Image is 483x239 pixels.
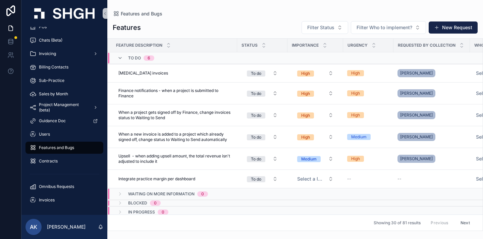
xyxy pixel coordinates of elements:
a: Select Button [291,173,339,185]
button: Select Button [241,173,283,185]
button: New Request [429,21,478,34]
button: Select Button [292,131,339,143]
div: High [301,134,310,140]
div: High [301,91,310,97]
span: Importance [292,43,319,48]
a: [PERSON_NAME] [397,110,466,121]
h1: Features [113,23,141,32]
a: [PERSON_NAME] [397,89,435,97]
span: Filter Status [307,24,334,31]
a: Sales by Month [25,88,103,100]
span: Blocked [128,200,147,206]
button: Select Button [302,21,348,34]
div: Medium [351,134,367,140]
div: Medium [301,156,317,162]
a: Select Button [241,173,283,185]
div: High [351,90,360,96]
a: Sub-Practice [25,75,103,87]
a: [MEDICAL_DATA] invoices [116,68,233,79]
div: High [351,112,360,118]
a: Invoicing [25,48,103,60]
span: Omnibus Requests [39,184,74,189]
a: High [347,70,389,76]
a: Select Button [291,109,339,122]
div: scrollable content [21,27,107,215]
span: AK [30,223,37,231]
button: Select Button [292,153,339,165]
a: [PERSON_NAME] [397,69,435,77]
div: 0 [162,209,164,215]
a: Project Management (beta) [25,101,103,113]
span: Upsell - when adding upsell amount, the total revenue isn't adjusted to include it [118,153,230,164]
div: High [351,156,360,162]
span: POs [39,24,47,30]
a: Finance notifications - when a project is submitted to Finance [116,85,233,101]
a: When a project gets signed off by Finance, change invoices status to Waiting to Send [116,107,233,123]
a: High [347,156,389,162]
a: Chats (Beta) [25,34,103,46]
span: Feature Description [116,43,162,48]
span: -- [347,176,351,182]
button: Select Button [241,67,283,79]
a: When a new invoice is added to a project which already signed off, change status to Waiting to Se... [116,129,233,145]
span: Status [241,43,258,48]
a: Select Button [291,152,339,165]
img: App logo [34,8,95,19]
div: To do [251,156,261,162]
button: Select Button [292,67,339,79]
a: Integrate practice margin per dashboard [116,174,233,184]
a: Guidance Doc [25,115,103,127]
span: Invoicing [39,51,56,56]
button: Select Button [241,87,283,99]
button: Select Button [241,153,283,165]
span: Guidance Doc [39,118,66,124]
button: Select Button [292,173,339,185]
button: Select Button [292,109,339,121]
span: Sub-Practice [39,78,64,83]
a: -- [397,176,466,182]
span: Features and Bugs [121,10,162,17]
a: Medium [347,134,389,140]
a: Select Button [241,87,283,100]
a: [PERSON_NAME] [397,88,466,99]
div: 0 [154,200,157,206]
button: Select Button [351,21,426,34]
button: Select Button [292,87,339,99]
span: Select a Importance [297,176,325,182]
a: Invoices [25,194,103,206]
span: Contracts [39,158,58,164]
a: Select Button [291,87,339,100]
span: [PERSON_NAME] [400,112,433,118]
a: [PERSON_NAME] [397,132,466,142]
span: Showing 30 of 81 results [374,220,421,226]
a: Features and Bugs [25,142,103,154]
span: -- [397,176,401,182]
a: Upsell - when adding upsell amount, the total revenue isn't adjusted to include it [116,151,233,167]
div: High [301,112,310,118]
button: Next [456,218,475,228]
a: -- [347,176,389,182]
a: POs [25,21,103,33]
span: [PERSON_NAME] [400,91,433,96]
span: In progress [128,209,155,215]
span: Invoices [39,197,55,203]
a: [PERSON_NAME] [397,68,466,79]
span: Features and Bugs [39,145,74,150]
div: High [301,70,310,77]
span: Filter Who to implement? [357,24,412,31]
span: Finance notifications - when a project is submitted to Finance [118,88,230,99]
span: Requested by collection [398,43,455,48]
span: Billing Contacts [39,64,68,70]
div: To do [251,70,261,77]
div: High [351,70,360,76]
span: To do [128,55,141,61]
div: To do [251,134,261,140]
a: Billing Contacts [25,61,103,73]
span: [PERSON_NAME] [400,156,433,161]
a: Users [25,128,103,140]
button: Select Button [241,131,283,143]
a: Select Button [241,131,283,143]
a: Features and Bugs [113,10,162,17]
